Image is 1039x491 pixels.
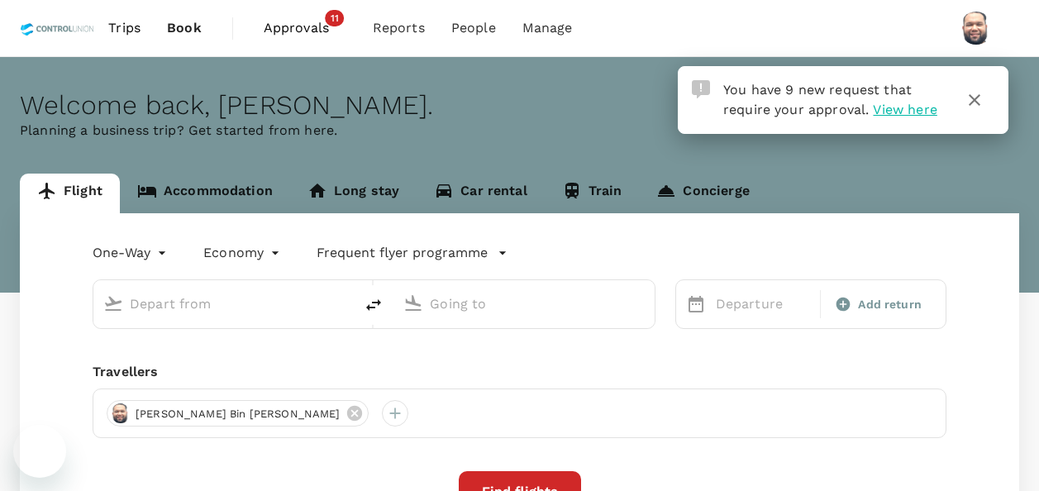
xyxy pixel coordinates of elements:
span: Reports [373,18,425,38]
a: Flight [20,174,120,213]
p: Departure [716,294,811,314]
img: Approval Request [692,80,710,98]
button: Open [643,302,646,305]
iframe: Button to launch messaging window [13,425,66,478]
span: View here [873,102,937,117]
a: Accommodation [120,174,290,213]
button: Frequent flyer programme [317,243,508,263]
a: Long stay [290,174,417,213]
span: Manage [522,18,573,38]
p: Planning a business trip? Get started from here. [20,121,1019,141]
span: You have 9 new request that require your approval. [723,82,912,117]
span: [PERSON_NAME] Bin [PERSON_NAME] [126,406,350,422]
div: One-Way [93,240,170,266]
span: Add return [858,296,922,313]
div: [PERSON_NAME] Bin [PERSON_NAME] [107,400,369,427]
input: Going to [430,291,619,317]
a: Car rental [417,174,545,213]
a: Concierge [639,174,766,213]
a: Train [545,174,640,213]
div: Economy [203,240,284,266]
div: Welcome back , [PERSON_NAME] . [20,90,1019,121]
input: Depart from [130,291,319,317]
span: Trips [108,18,141,38]
span: Book [167,18,202,38]
p: Frequent flyer programme [317,243,488,263]
span: People [451,18,496,38]
img: avatar-67b4218f54620.jpeg [111,403,131,423]
img: Muhammad Hariz Bin Abdul Rahman [960,12,993,45]
img: Control Union Malaysia Sdn. Bhd. [20,10,95,46]
button: delete [354,285,393,325]
span: 11 [326,10,344,26]
button: Open [342,302,346,305]
div: Travellers [93,362,946,382]
span: Approvals [264,18,346,38]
